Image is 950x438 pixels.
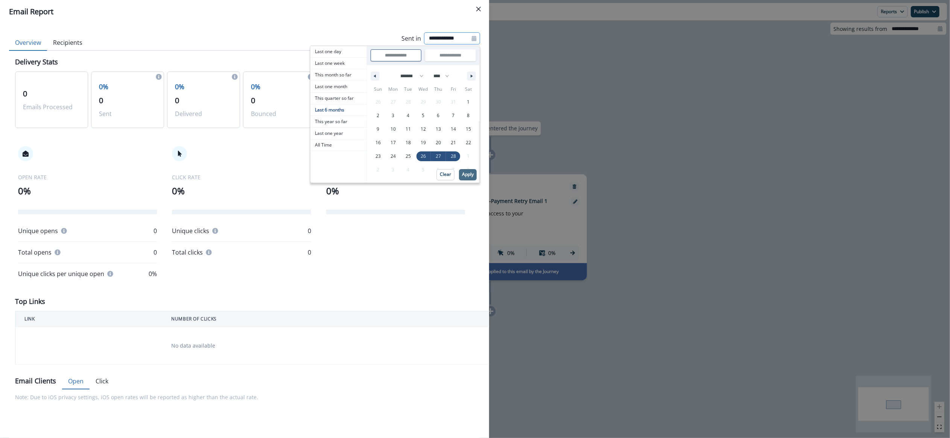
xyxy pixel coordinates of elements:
p: 0 [154,226,157,235]
span: 24 [391,150,396,163]
span: 27 [436,150,441,163]
span: 23 [375,150,381,163]
span: Thu [431,83,446,95]
span: Tue [401,83,416,95]
span: 16 [375,136,381,150]
button: Last one month [310,81,366,93]
p: 0% [326,184,465,198]
p: Email Clients [15,376,56,386]
button: 15 [461,122,476,136]
span: Last one month [310,81,366,92]
button: 13 [431,122,446,136]
button: 25 [401,150,416,163]
button: 1 [461,95,476,109]
span: All Time [310,139,366,151]
button: Last one year [310,128,366,139]
p: 0 [308,226,311,235]
p: Emails Processed [23,102,80,111]
p: Clear [440,172,451,177]
button: 2 [371,109,386,122]
button: 18 [401,136,416,150]
p: Unique clicks [172,226,209,235]
button: 28 [446,150,461,163]
p: Apply [462,172,474,177]
span: 9 [377,122,379,136]
span: 0 [251,95,255,105]
button: 6 [431,109,446,122]
span: Fri [446,83,461,95]
p: 0% [99,82,156,92]
p: Delivery Stats [15,57,58,67]
span: 22 [466,136,471,150]
span: 25 [406,150,411,163]
span: 5 [422,109,424,122]
p: 0 [154,248,157,257]
span: 19 [421,136,426,150]
button: Recipients [47,35,88,51]
button: 4 [401,109,416,122]
p: Delivered [175,109,232,118]
span: 0 [175,95,179,105]
p: 0% [149,269,157,278]
span: 21 [451,136,456,150]
span: 15 [466,122,471,136]
p: CLICK RATE [172,173,311,181]
span: 11 [406,122,411,136]
button: 24 [386,150,401,163]
p: Note: Due to iOS privacy settings, iOS open rates will be reported as higher than the actual rate. [15,389,468,406]
span: Wed [416,83,431,95]
span: This year so far [310,116,366,127]
span: 1 [467,95,470,109]
span: Sat [461,83,476,95]
button: 16 [371,136,386,150]
span: 17 [391,136,396,150]
span: Last 6 months [310,104,366,116]
p: Sent [99,109,156,118]
button: 11 [401,122,416,136]
span: 4 [407,109,409,122]
span: 6 [437,109,439,122]
p: Unique opens [18,226,58,235]
button: 20 [431,136,446,150]
span: Sun [371,83,386,95]
th: NUMBER OF CLICKS [162,311,490,327]
span: 13 [436,122,441,136]
button: Last one day [310,46,366,58]
button: 21 [446,136,461,150]
button: 3 [386,109,401,122]
button: Clear [436,169,454,180]
button: 14 [446,122,461,136]
button: 9 [371,122,386,136]
p: 0% [251,82,308,92]
span: Last one day [310,46,366,57]
p: 0% [18,184,157,198]
button: Overview [9,35,47,51]
p: 0% [172,184,311,198]
span: 0 [23,89,27,99]
button: 23 [371,150,386,163]
p: OPEN RATE [18,173,157,181]
span: 18 [406,136,411,150]
span: 0 [99,95,103,105]
p: Bounced [251,109,308,118]
span: 10 [391,122,396,136]
button: Last one week [310,58,366,69]
th: LINK [15,311,163,327]
p: 0% [175,82,232,92]
p: Total clicks [172,248,203,257]
button: Open [62,374,90,389]
button: This month so far [310,69,366,81]
span: 7 [452,109,454,122]
button: Apply [459,169,477,180]
button: 7 [446,109,461,122]
span: 20 [436,136,441,150]
button: Click [90,374,114,389]
p: Sent in [401,34,421,43]
td: No data available [162,327,490,365]
span: 14 [451,122,456,136]
span: This quarter so far [310,93,366,104]
button: 27 [431,150,446,163]
button: 22 [461,136,476,150]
